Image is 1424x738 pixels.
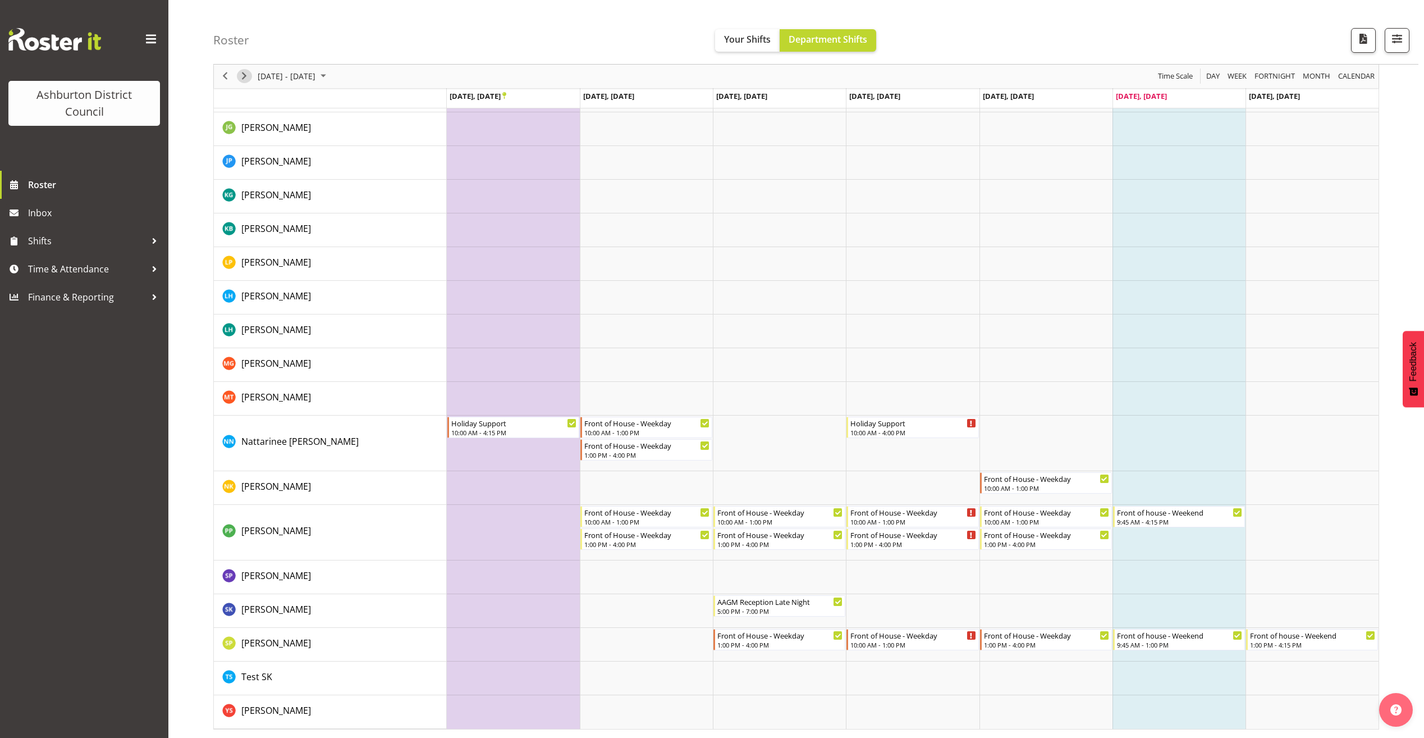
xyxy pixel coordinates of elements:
[717,517,843,526] div: 10:00 AM - 1:00 PM
[20,86,149,120] div: Ashburton District Council
[241,704,311,717] a: [PERSON_NAME]
[214,146,447,180] td: Jenny Partington resource
[850,507,976,518] div: Front of House - Weekday
[716,91,767,101] span: [DATE], [DATE]
[214,628,447,662] td: Susan Philpott resource
[214,662,447,695] td: Test SK resource
[584,450,709,459] div: 1:00 PM - 4:00 PM
[241,121,311,134] span: [PERSON_NAME]
[28,261,146,277] span: Time & Attendance
[214,348,447,382] td: Mark Graham resource
[1157,70,1194,84] span: Time Scale
[980,529,1112,550] div: Polly Price"s event - Front of House - Weekday Begin From Friday, September 26, 2025 at 1:00:00 P...
[1116,91,1167,101] span: [DATE], [DATE]
[241,480,311,493] a: [PERSON_NAME]
[241,290,311,302] span: [PERSON_NAME]
[846,506,978,527] div: Polly Price"s event - Front of House - Weekday Begin From Thursday, September 25, 2025 at 10:00:0...
[584,428,709,437] div: 10:00 AM - 1:00 PM
[1253,70,1297,84] button: Fortnight
[214,180,447,213] td: Katie Graham resource
[713,629,845,650] div: Susan Philpott"s event - Front of House - Weekday Begin From Wednesday, September 24, 2025 at 1:0...
[580,439,712,461] div: Nattarinee NAT Kliopchael"s event - Front of House - Weekday Begin From Tuesday, September 23, 20...
[254,65,333,88] div: September 22 - 28, 2025
[724,33,771,45] span: Your Shifts
[980,629,1112,650] div: Susan Philpott"s event - Front of House - Weekday Begin From Friday, September 26, 2025 at 1:00:0...
[980,472,1112,494] div: Nicole Ketter"s event - Front of House - Weekday Begin From Friday, September 26, 2025 at 10:00:0...
[28,289,146,306] span: Finance & Reporting
[214,471,447,505] td: Nicole Ketter resource
[241,324,311,336] span: [PERSON_NAME]
[584,507,709,518] div: Front of House - Weekday
[241,603,311,616] a: [PERSON_NAME]
[580,529,712,550] div: Polly Price"s event - Front of House - Weekday Begin From Tuesday, September 23, 2025 at 1:00:00 ...
[717,529,843,540] div: Front of House - Weekday
[717,640,843,649] div: 1:00 PM - 4:00 PM
[580,417,712,438] div: Nattarinee NAT Kliopchael"s event - Front of House - Weekday Begin From Tuesday, September 23, 20...
[241,525,311,537] span: [PERSON_NAME]
[28,204,163,221] span: Inbox
[451,417,576,429] div: Holiday Support
[850,517,976,526] div: 10:00 AM - 1:00 PM
[241,222,311,235] a: [PERSON_NAME]
[214,594,447,628] td: Shirin Khosraviani resource
[241,357,311,370] span: [PERSON_NAME]
[218,70,233,84] button: Previous
[1205,70,1221,84] span: Day
[214,416,447,471] td: Nattarinee NAT Kliopchael resource
[984,517,1109,526] div: 10:00 AM - 1:00 PM
[241,357,311,370] a: [PERSON_NAME]
[1337,70,1376,84] span: calendar
[780,29,876,52] button: Department Shifts
[846,417,978,438] div: Nattarinee NAT Kliopchael"s event - Holiday Support Begin From Thursday, September 25, 2025 at 10...
[451,428,576,437] div: 10:00 AM - 4:15 PM
[580,506,712,527] div: Polly Price"s event - Front of House - Weekday Begin From Tuesday, September 23, 2025 at 10:00:00...
[1250,640,1375,649] div: 1:00 PM - 4:15 PM
[713,529,845,550] div: Polly Price"s event - Front of House - Weekday Begin From Wednesday, September 24, 2025 at 1:00:0...
[214,382,447,416] td: Martine Tait resource
[584,517,709,526] div: 10:00 AM - 1:00 PM
[1226,70,1249,84] button: Timeline Week
[214,695,447,729] td: Yashar Sholehpak resource
[241,289,311,303] a: [PERSON_NAME]
[850,428,976,437] div: 10:00 AM - 4:00 PM
[850,630,976,641] div: Front of House - Weekday
[846,529,978,550] div: Polly Price"s event - Front of House - Weekday Begin From Thursday, September 25, 2025 at 1:00:00...
[1408,342,1418,381] span: Feedback
[713,506,845,527] div: Polly Price"s event - Front of House - Weekday Begin From Wednesday, September 24, 2025 at 10:00:...
[1156,70,1195,84] button: Time Scale
[214,112,447,146] td: Jenny Gill resource
[984,630,1109,641] div: Front of House - Weekday
[257,70,317,84] span: [DATE] - [DATE]
[28,233,146,249] span: Shifts
[216,65,235,88] div: previous period
[1117,507,1242,518] div: Front of house - Weekend
[583,91,634,101] span: [DATE], [DATE]
[984,507,1109,518] div: Front of House - Weekday
[850,540,976,549] div: 1:00 PM - 4:00 PM
[1113,506,1245,527] div: Polly Price"s event - Front of house - Weekend Begin From Saturday, September 27, 2025 at 9:45:00...
[241,636,311,650] a: [PERSON_NAME]
[1246,629,1378,650] div: Susan Philpott"s event - Front of house - Weekend Begin From Sunday, September 28, 2025 at 1:00:0...
[214,505,447,561] td: Polly Price resource
[241,256,311,268] span: [PERSON_NAME]
[1302,70,1331,84] span: Month
[584,540,709,549] div: 1:00 PM - 4:00 PM
[789,33,867,45] span: Department Shifts
[214,315,447,348] td: Lynley Hands resource
[213,34,249,47] h4: Roster
[584,417,709,429] div: Front of House - Weekday
[241,256,311,269] a: [PERSON_NAME]
[1351,28,1376,53] button: Download a PDF of the roster according to the set date range.
[717,507,843,518] div: Front of House - Weekday
[241,603,311,616] span: [PERSON_NAME]
[717,607,843,616] div: 5:00 PM - 7:00 PM
[849,91,900,101] span: [DATE], [DATE]
[241,188,311,202] a: [PERSON_NAME]
[1250,630,1375,641] div: Front of house - Weekend
[850,640,976,649] div: 10:00 AM - 1:00 PM
[1226,70,1248,84] span: Week
[1117,630,1242,641] div: Front of house - Weekend
[241,155,311,167] span: [PERSON_NAME]
[241,390,311,404] a: [PERSON_NAME]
